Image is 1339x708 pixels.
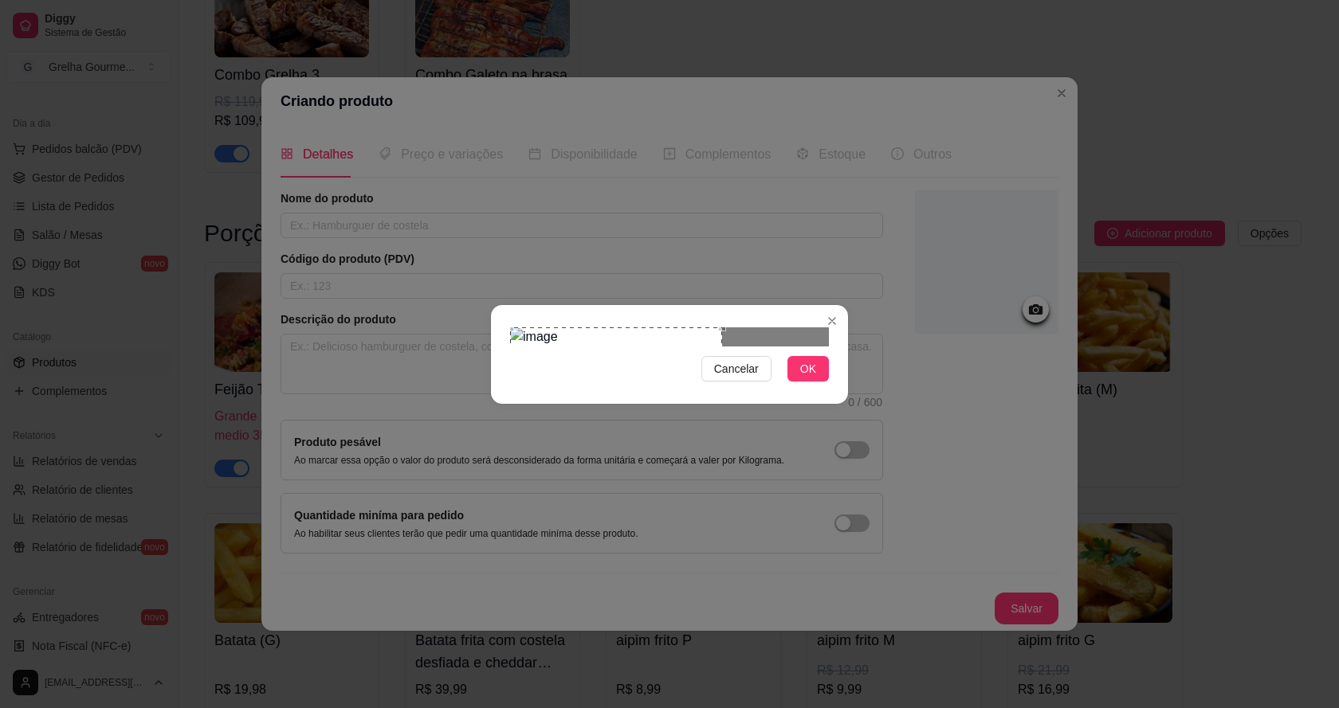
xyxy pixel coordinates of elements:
button: Cancelar [701,356,772,381]
span: Cancelar [714,360,759,377]
button: OK [787,356,829,381]
span: OK [800,360,816,377]
button: Close [819,308,845,334]
div: Use the arrow keys to move the crop selection area [510,327,722,473]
